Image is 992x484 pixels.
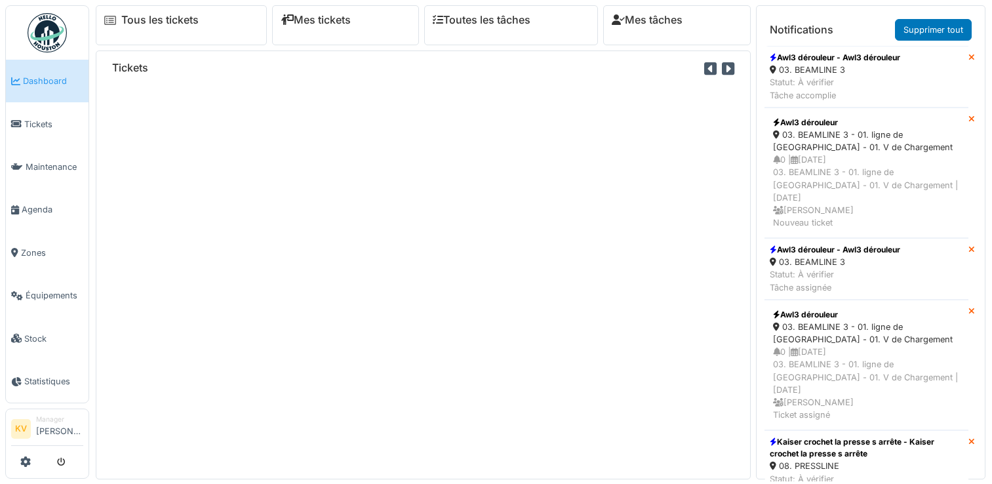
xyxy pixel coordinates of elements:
div: Statut: À vérifier Tâche accomplie [770,76,900,101]
div: 0 | [DATE] 03. BEAMLINE 3 - 01. ligne de [GEOGRAPHIC_DATA] - 01. V de Chargement | [DATE] [PERSON... [773,153,960,229]
a: Supprimer tout [895,19,972,41]
div: Statut: À vérifier Tâche assignée [770,268,900,293]
img: Badge_color-CXgf-gQk.svg [28,13,67,52]
div: 08. PRESSLINE [770,460,963,472]
a: Awl3 dérouleur 03. BEAMLINE 3 - 01. ligne de [GEOGRAPHIC_DATA] - 01. V de Chargement 0 |[DATE]03.... [764,108,968,239]
div: 03. BEAMLINE 3 - 01. ligne de [GEOGRAPHIC_DATA] - 01. V de Chargement [773,321,960,346]
a: Dashboard [6,60,89,102]
div: 03. BEAMLINE 3 - 01. ligne de [GEOGRAPHIC_DATA] - 01. V de Chargement [773,129,960,153]
a: Awl3 dérouleur 03. BEAMLINE 3 - 01. ligne de [GEOGRAPHIC_DATA] - 01. V de Chargement 0 |[DATE]03.... [764,300,968,431]
a: Zones [6,232,89,274]
li: [PERSON_NAME] [36,414,83,443]
a: Awl3 dérouleur - Awl3 dérouleur 03. BEAMLINE 3 Statut: À vérifierTâche assignée [764,238,968,300]
a: Mes tickets [281,14,351,26]
div: Awl3 dérouleur - Awl3 dérouleur [770,52,900,64]
a: Awl3 dérouleur - Awl3 dérouleur 03. BEAMLINE 3 Statut: À vérifierTâche accomplie [764,46,968,108]
a: Tickets [6,102,89,145]
a: KV Manager[PERSON_NAME] [11,414,83,446]
span: Maintenance [26,161,83,173]
a: Équipements [6,274,89,317]
div: Manager [36,414,83,424]
a: Maintenance [6,146,89,188]
div: Awl3 dérouleur [773,309,960,321]
div: 0 | [DATE] 03. BEAMLINE 3 - 01. ligne de [GEOGRAPHIC_DATA] - 01. V de Chargement | [DATE] [PERSON... [773,346,960,421]
a: Toutes les tâches [433,14,530,26]
a: Tous les tickets [121,14,199,26]
span: Dashboard [23,75,83,87]
a: Stock [6,317,89,359]
span: Statistiques [24,375,83,388]
a: Mes tâches [612,14,683,26]
div: Awl3 dérouleur - Awl3 dérouleur [770,244,900,256]
a: Agenda [6,188,89,231]
span: Tickets [24,118,83,131]
div: Awl3 dérouleur [773,117,960,129]
li: KV [11,419,31,439]
h6: Notifications [770,24,833,36]
a: Statistiques [6,360,89,403]
span: Équipements [26,289,83,302]
span: Stock [24,333,83,345]
h6: Tickets [112,62,148,74]
span: Agenda [22,203,83,216]
div: Kaiser crochet la presse s arrête - Kaiser crochet la presse s arrête [770,436,963,460]
div: 03. BEAMLINE 3 [770,256,900,268]
div: 03. BEAMLINE 3 [770,64,900,76]
span: Zones [21,247,83,259]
